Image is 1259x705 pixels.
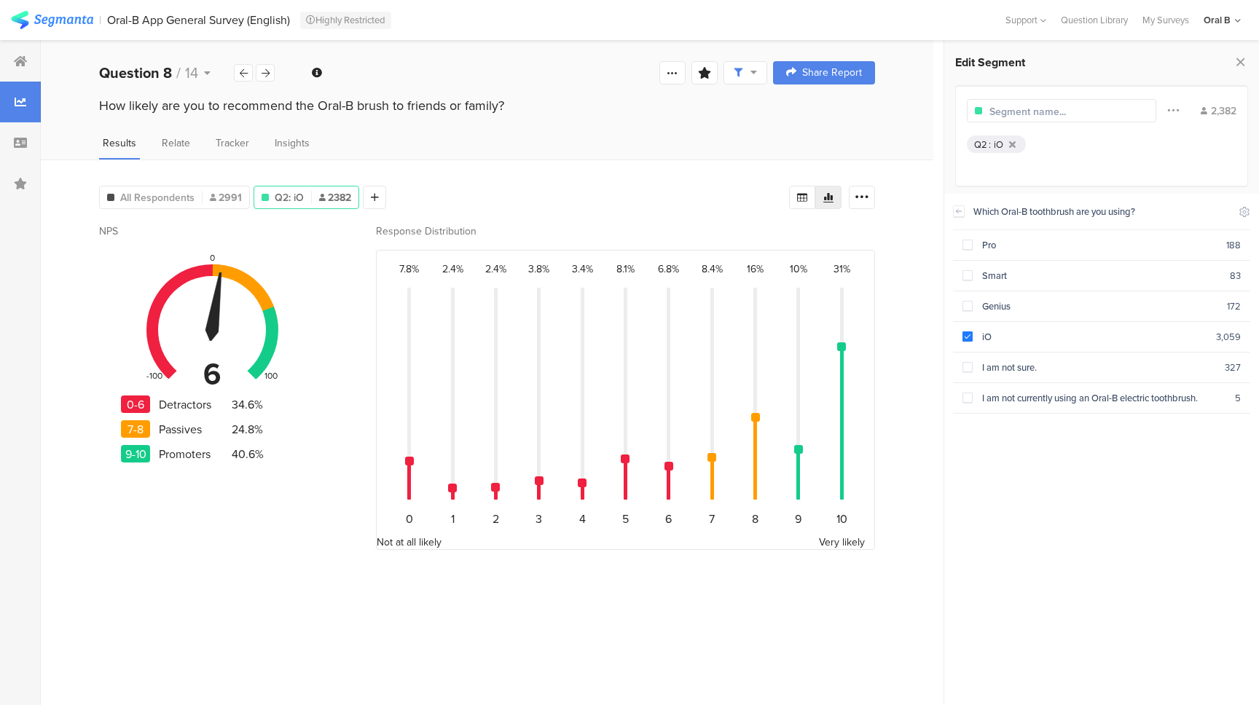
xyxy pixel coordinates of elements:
[1201,103,1236,119] div: 2,382
[709,511,715,527] div: 7
[973,330,1216,344] div: iO
[103,135,136,151] span: Results
[162,135,190,151] span: Relate
[1226,238,1241,252] div: 188
[805,535,878,550] div: Very likely
[702,261,723,277] div: 8.4%
[989,104,1116,119] input: Segment name...
[485,261,506,277] div: 2.4%
[1216,330,1241,344] div: 3,059
[399,261,419,277] div: 7.8%
[275,190,304,205] span: Q2: iO
[210,251,215,264] div: 0
[146,369,162,382] div: -100
[1235,391,1241,405] div: 5
[176,62,181,84] span: /
[1225,361,1241,374] div: 327
[203,352,221,395] div: 6
[11,11,93,29] img: segmanta logo
[1135,13,1196,27] a: My Surveys
[658,261,679,277] div: 6.8%
[107,13,290,27] div: Oral-B App General Survey (English)
[275,135,310,151] span: Insights
[955,54,1025,71] span: Edit Segment
[121,445,150,462] div: 9-10
[665,511,672,527] div: 6
[99,62,172,84] b: Question 8
[216,135,249,151] span: Tracker
[406,511,413,527] div: 0
[973,391,1235,405] div: I am not currently using an Oral-B electric toothbrush.
[99,96,875,115] div: How likely are you to recommend the Oral-B brush to friends or family?
[973,361,1225,374] div: I am not sure.
[1054,13,1135,27] a: Question Library
[373,535,446,550] div: Not at all likely
[232,421,263,438] div: 24.8%
[159,396,232,413] div: Detractors
[616,261,635,277] div: 8.1%
[232,446,264,462] div: 40.6%
[802,68,862,78] span: Share Report
[989,138,994,151] div: :
[300,12,391,29] div: Highly Restricted
[973,299,1227,313] div: Genius
[994,138,1003,151] div: iO
[572,261,593,277] div: 3.4%
[974,138,987,151] div: Q2
[442,261,463,277] div: 2.4%
[319,190,351,205] span: 2382
[536,511,542,527] div: 3
[973,238,1226,252] div: Pro
[795,511,801,527] div: 9
[99,12,101,28] div: |
[232,396,263,413] div: 34.6%
[747,261,764,277] div: 16%
[1204,13,1231,27] div: Oral B
[1227,299,1241,313] div: 172
[159,421,232,438] div: Passives
[622,511,629,527] div: 5
[121,395,150,413] div: 0-6
[528,261,549,277] div: 3.8%
[834,261,850,277] div: 31%
[836,511,847,527] div: 10
[120,190,195,205] span: All Respondents
[493,511,499,527] div: 2
[752,511,758,527] div: 8
[579,511,586,527] div: 4
[1230,269,1241,283] div: 83
[973,269,1230,283] div: Smart
[210,190,242,205] span: 2991
[185,62,198,84] span: 14
[99,224,281,239] div: NPS
[1005,9,1046,31] div: Support
[264,369,278,382] div: 100
[376,224,875,239] div: Response Distribution
[973,205,1230,218] div: Which Oral-B toothbrush are you using?
[121,420,150,438] div: 7-8
[451,511,455,527] div: 1
[159,446,232,462] div: Promoters
[790,261,807,277] div: 10%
